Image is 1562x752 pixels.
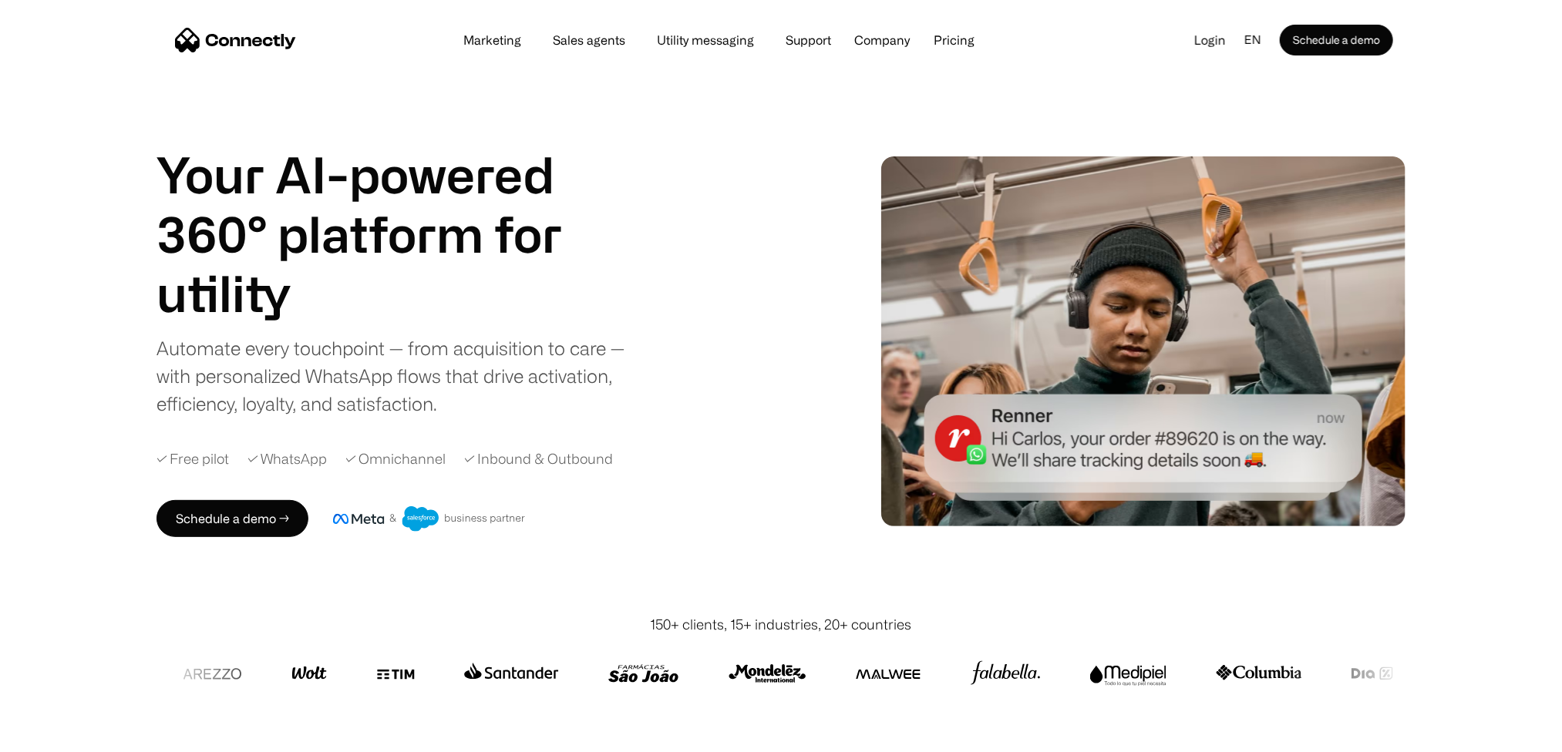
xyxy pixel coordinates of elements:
[175,29,296,52] a: home
[1238,29,1280,52] div: en
[921,34,987,46] a: Pricing
[773,34,843,46] a: Support
[31,725,93,747] ul: Language list
[247,448,327,469] div: ✓ WhatsApp
[540,34,638,46] a: Sales agents
[157,264,619,323] div: 3 of 4
[1280,25,1393,55] a: Schedule a demo
[157,500,308,537] a: Schedule a demo →
[645,34,766,46] a: Utility messaging
[1182,29,1238,52] a: Login
[333,506,526,532] img: Meta and Salesforce business partner badge.
[345,448,446,469] div: ✓ Omnichannel
[157,448,229,469] div: ✓ Free pilot
[451,34,534,46] a: Marketing
[15,723,93,747] aside: Language selected: English
[855,29,911,51] div: Company
[850,29,915,51] div: Company
[157,334,642,418] div: Automate every touchpoint — from acquisition to care — with personalized WhatsApp flows that driv...
[157,264,619,323] div: carousel
[1244,29,1261,52] div: en
[157,145,619,264] h1: Your AI-powered 360° platform for
[464,448,613,469] div: ✓ Inbound & Outbound
[157,264,619,323] h1: utility
[651,614,912,635] div: 150+ clients, 15+ industries, 20+ countries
